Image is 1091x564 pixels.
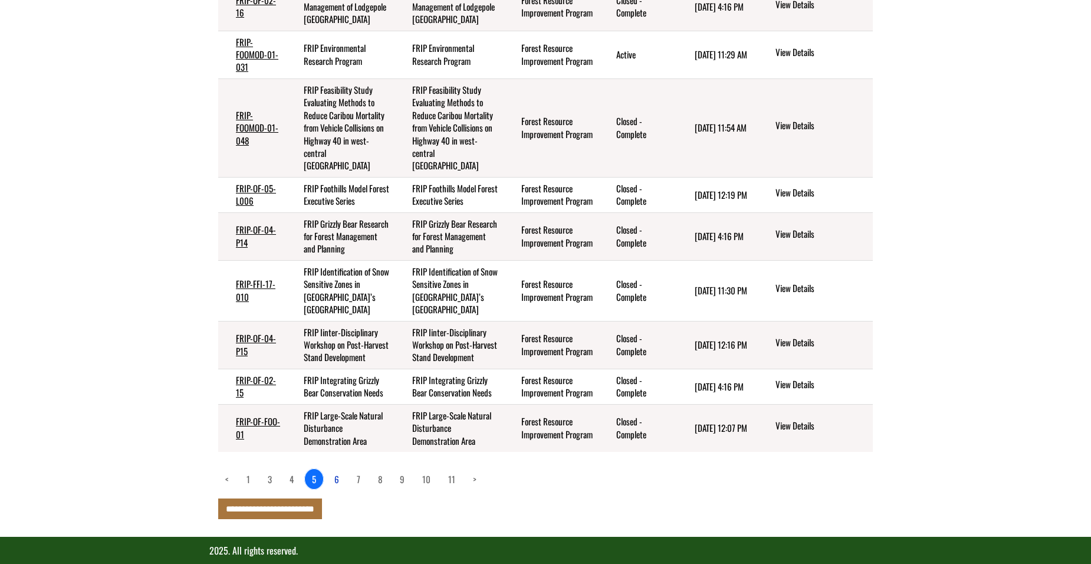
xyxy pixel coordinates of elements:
a: page 11 [441,469,462,489]
a: page 8 [371,469,389,489]
time: [DATE] 11:30 PM [695,284,747,297]
td: FRIP Environmental Research Program [395,31,504,78]
td: action menu [756,212,873,260]
td: Closed - Complete [599,369,677,404]
td: 5/7/2025 11:54 AM [677,78,756,177]
td: Closed - Complete [599,260,677,321]
td: Forest Resource Improvement Program [504,31,599,78]
td: Forest Resource Improvement Program [504,177,599,212]
time: [DATE] 4:16 PM [695,380,744,393]
a: View details [775,228,868,242]
td: 8/16/2023 4:16 PM [677,369,756,404]
td: FRIP-FOOMOD-01-048 [218,78,286,177]
a: FRIP-OF-04-P14 [236,223,276,248]
td: action menu [756,177,873,212]
td: 5/7/2025 11:29 AM [677,31,756,78]
td: Forest Resource Improvement Program [504,78,599,177]
td: Active [599,31,677,78]
td: Closed - Complete [599,404,677,452]
a: page 7 [350,469,367,489]
td: FRIP Feasibility Study Evaluating Methods to Reduce Caribou Mortality from Vehicle Collisions on ... [286,78,395,177]
td: action menu [756,260,873,321]
td: FRIP Foothills Model Forest Executive Series [286,177,395,212]
td: 8/10/2023 12:07 PM [677,404,756,452]
td: FRIP-OF-02-15 [218,369,286,404]
a: FRIP-FOOMOD-01-048 [236,109,278,147]
a: View details [775,282,868,296]
td: FRIP Foothills Model Forest Executive Series [395,177,504,212]
td: FRIP Grizzly Bear Research for Forest Management and Planning [286,212,395,260]
a: page 4 [282,469,301,489]
td: FRIP Environmental Research Program [286,31,395,78]
td: Forest Resource Improvement Program [504,369,599,404]
td: Closed - Complete [599,78,677,177]
a: page 9 [393,469,412,489]
a: page 6 [327,469,346,489]
a: FRIP-FOOMOD-01-031 [236,35,278,74]
a: FRIP-FFI-17-010 [236,277,275,303]
td: action menu [756,369,873,404]
td: Closed - Complete [599,212,677,260]
td: FRIP Large-Scale Natural Disturbance Demonstration Area [286,404,395,452]
td: 8/16/2023 4:16 PM [677,212,756,260]
a: View details [775,419,868,434]
td: FRIP Iinter-Disciplinary Workshop on Post-Harvest Stand Development [395,321,504,369]
a: FRIP-OF-FOO-01 [236,415,280,440]
td: action menu [756,31,873,78]
td: FRIP-FOOMOD-01-031 [218,31,286,78]
td: FRIP Iinter-Disciplinary Workshop on Post-Harvest Stand Development [286,321,395,369]
td: FRIP-OF-04-P15 [218,321,286,369]
td: FRIP Feasibility Study Evaluating Methods to Reduce Caribou Mortality from Vehicle Collisions on ... [395,78,504,177]
td: FRIP-FFI-17-010 [218,260,286,321]
a: page 3 [261,469,279,489]
td: Forest Resource Improvement Program [504,321,599,369]
a: Next page [466,469,484,489]
td: FRIP Integrating Grizzly Bear Conservation Needs [395,369,504,404]
td: Closed - Complete [599,177,677,212]
time: [DATE] 11:29 AM [695,48,747,61]
a: page 1 [239,469,257,489]
time: [DATE] 11:54 AM [695,121,747,134]
a: FRIP-OF-04-P15 [236,332,276,357]
a: View details [775,119,868,133]
td: FRIP Identification of Snow Sensitive Zones in Alberta’s Southern East Slopes [395,260,504,321]
td: FRIP Large-Scale Natural Disturbance Demonstration Area [395,404,504,452]
time: [DATE] 12:07 PM [695,421,747,434]
time: [DATE] 12:19 PM [695,188,747,201]
a: page 10 [415,469,438,489]
p: 2025 [209,544,882,558]
a: FRIP-OF-05-L006 [236,182,276,207]
td: FRIP Grizzly Bear Research for Forest Management and Planning [395,212,504,260]
a: View details [775,378,868,392]
td: 3/27/2024 12:16 PM [677,321,756,369]
td: 5/15/2025 11:30 PM [677,260,756,321]
td: FRIP-OF-FOO-01 [218,404,286,452]
td: Forest Resource Improvement Program [504,212,599,260]
time: [DATE] 12:16 PM [695,338,747,351]
td: action menu [756,404,873,452]
td: action menu [756,78,873,177]
td: FRIP Identification of Snow Sensitive Zones in Alberta’s Southern East Slopes [286,260,395,321]
td: Forest Resource Improvement Program [504,260,599,321]
a: FRIP-OF-02-15 [236,373,276,399]
a: View details [775,186,868,201]
td: FRIP Integrating Grizzly Bear Conservation Needs [286,369,395,404]
a: View details [775,46,868,60]
td: Closed - Complete [599,321,677,369]
a: Previous page [218,469,236,489]
td: Forest Resource Improvement Program [504,404,599,452]
a: 5 [304,468,324,490]
time: [DATE] 4:16 PM [695,229,744,242]
td: action menu [756,321,873,369]
span: . All rights reserved. [228,543,298,558]
td: 3/27/2024 12:19 PM [677,177,756,212]
a: View details [775,336,868,350]
td: FRIP-OF-05-L006 [218,177,286,212]
td: FRIP-OF-04-P14 [218,212,286,260]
